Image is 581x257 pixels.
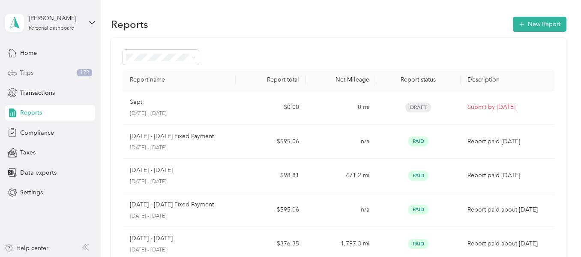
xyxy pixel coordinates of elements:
[130,200,214,209] p: [DATE] - [DATE] Fixed Payment
[467,205,548,215] p: Report paid about [DATE]
[408,239,428,249] span: Paid
[5,244,48,253] button: Help center
[236,159,306,193] td: $98.81
[130,246,228,254] p: [DATE] - [DATE]
[408,205,428,215] span: Paid
[408,171,428,181] span: Paid
[20,168,57,177] span: Data exports
[383,76,454,83] div: Report status
[513,17,566,32] button: New Report
[130,212,228,220] p: [DATE] - [DATE]
[306,193,376,227] td: n/a
[29,26,75,31] div: Personal dashboard
[77,69,92,77] span: 172
[130,234,173,243] p: [DATE] - [DATE]
[306,91,376,125] td: 0 mi
[236,125,306,159] td: $595.06
[236,193,306,227] td: $595.06
[236,69,306,91] th: Report total
[20,88,55,97] span: Transactions
[533,209,581,257] iframe: Everlance-gr Chat Button Frame
[20,128,54,137] span: Compliance
[130,144,228,152] p: [DATE] - [DATE]
[130,178,228,186] p: [DATE] - [DATE]
[306,159,376,193] td: 471.2 mi
[20,148,36,157] span: Taxes
[20,108,42,117] span: Reports
[29,14,82,23] div: [PERSON_NAME]
[20,48,37,57] span: Home
[467,239,548,248] p: Report paid about [DATE]
[467,137,548,146] p: Report paid [DATE]
[467,171,548,180] p: Report paid [DATE]
[467,103,548,112] p: Submit by [DATE]
[123,69,235,91] th: Report name
[20,68,33,77] span: Trips
[130,110,228,118] p: [DATE] - [DATE]
[130,97,142,107] p: Sept
[20,188,43,197] span: Settings
[236,91,306,125] td: $0.00
[405,103,431,112] span: Draft
[130,132,214,141] p: [DATE] - [DATE] Fixed Payment
[306,69,376,91] th: Net Mileage
[111,20,148,29] h1: Reports
[130,166,173,175] p: [DATE] - [DATE]
[306,125,376,159] td: n/a
[461,69,554,91] th: Description
[408,136,428,146] span: Paid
